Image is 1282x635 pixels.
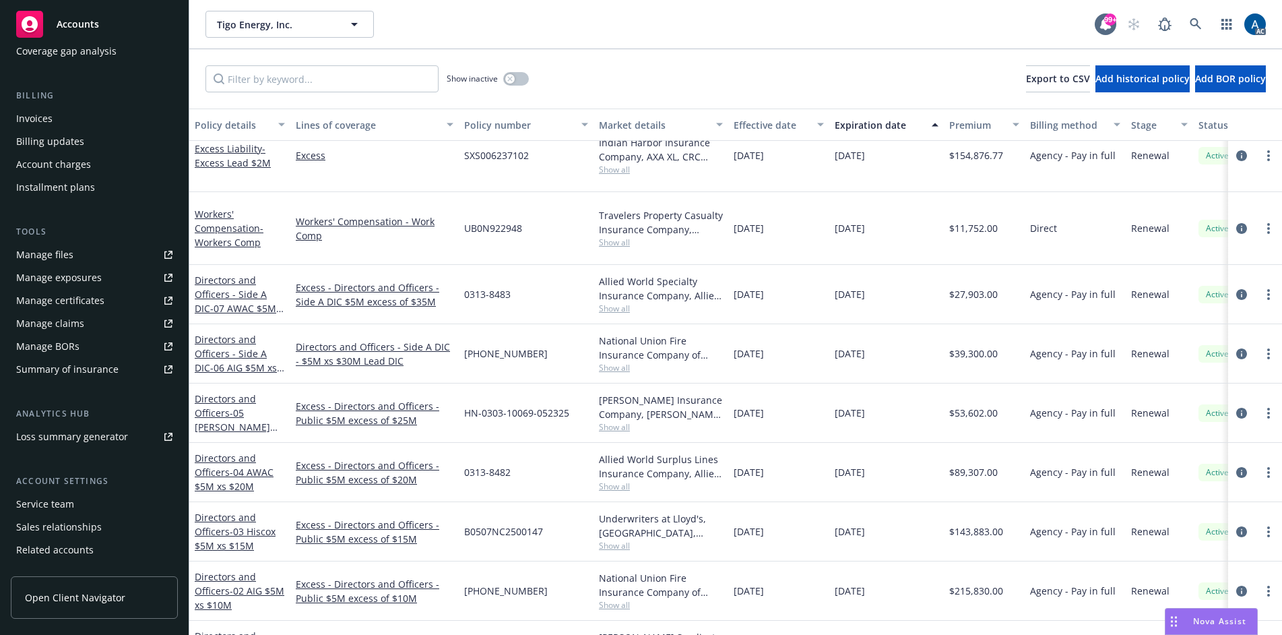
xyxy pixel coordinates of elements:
span: [DATE] [734,148,764,162]
a: more [1260,286,1277,303]
a: Manage BORs [11,336,178,357]
div: 99+ [1104,13,1116,26]
a: Directors and Officers [195,392,270,448]
span: Renewal [1131,221,1169,235]
span: [DATE] [734,584,764,598]
span: [DATE] [835,465,865,479]
span: [DATE] [835,584,865,598]
span: 0313-8483 [464,287,511,301]
div: Underwriters at Lloyd's, [GEOGRAPHIC_DATA], [PERSON_NAME] of [GEOGRAPHIC_DATA], Price Forbes & Pa... [599,512,723,540]
button: Stage [1126,109,1193,141]
span: Renewal [1131,465,1169,479]
button: Policy number [459,109,594,141]
a: more [1260,220,1277,237]
span: Show all [599,421,723,433]
span: Show all [599,540,723,551]
button: Nova Assist [1165,608,1258,635]
span: - 05 [PERSON_NAME] $5M xs $25M [195,406,278,448]
a: Coverage gap analysis [11,40,178,62]
span: Add BOR policy [1195,72,1266,85]
span: Agency - Pay in full [1030,148,1116,162]
a: Manage files [11,244,178,266]
span: Agency - Pay in full [1030,406,1116,420]
span: Accounts [57,19,99,30]
div: Coverage gap analysis [16,40,117,62]
a: Excess - Directors and Officers - Public $5M excess of $10M [296,577,453,605]
button: Premium [944,109,1025,141]
span: Renewal [1131,406,1169,420]
a: Directors and Officers - Side A DIC [195,333,277,388]
button: Export to CSV [1026,65,1090,92]
a: Excess - Directors and Officers - Public $5M excess of $25M [296,399,453,427]
button: Market details [594,109,728,141]
span: [DATE] [835,406,865,420]
a: circleInformation [1233,286,1250,303]
span: Active [1204,466,1231,479]
a: circleInformation [1233,220,1250,237]
span: SXS006237102 [464,148,529,162]
span: $143,883.00 [949,524,1003,539]
div: Stage [1131,118,1173,132]
span: Renewal [1131,287,1169,301]
a: Excess - Directors and Officers - Public $5M excess of $15M [296,518,453,546]
a: Accounts [11,5,178,43]
div: [PERSON_NAME] Insurance Company, [PERSON_NAME] Insurance Group [599,393,723,421]
span: - 07 AWAC $5M xs $35M Excess [195,302,284,329]
span: $11,752.00 [949,221,998,235]
a: Workers' Compensation [195,208,263,249]
span: Show all [599,303,723,314]
div: Related accounts [16,539,94,561]
span: - 04 AWAC $5M xs $20M [195,466,274,493]
div: Drag to move [1165,609,1182,634]
span: Show all [599,237,723,248]
span: Show all [599,481,723,492]
div: Account charges [16,154,91,175]
span: Show all [599,362,723,373]
span: Active [1204,585,1231,597]
span: Tigo Energy, Inc. [217,18,333,32]
button: Expiration date [829,109,944,141]
span: Show all [599,599,723,611]
a: Account charges [11,154,178,175]
a: more [1260,583,1277,599]
span: [DATE] [835,221,865,235]
span: Renewal [1131,346,1169,361]
a: circleInformation [1233,346,1250,362]
div: Manage files [16,244,73,266]
a: Service team [11,493,178,515]
div: Allied World Surplus Lines Insurance Company, Allied World Assurance Company (AWAC) [599,452,723,481]
div: Manage certificates [16,290,104,311]
div: Installment plans [16,177,95,198]
span: Active [1204,289,1231,301]
span: Export to CSV [1026,72,1090,85]
a: Related accounts [11,539,178,561]
a: Excess - Directors and Officers - Side A DIC $5M excess of $35M [296,280,453,309]
span: - 06 AIG $5M xs $30M Lead [195,361,284,388]
div: National Union Fire Insurance Company of [GEOGRAPHIC_DATA], [GEOGRAPHIC_DATA], AIG [599,571,723,599]
span: Show all [599,164,723,175]
a: Directors and Officers [195,452,274,493]
div: Lines of coverage [296,118,439,132]
a: circleInformation [1233,405,1250,421]
div: Policy number [464,118,573,132]
a: Manage claims [11,313,178,334]
span: Open Client Navigator [25,591,125,605]
a: Excess Liability [195,142,271,169]
div: Manage claims [16,313,84,334]
div: Manage exposures [16,267,102,289]
a: Invoices [11,108,178,129]
span: [DATE] [734,406,764,420]
span: $154,876.77 [949,148,1003,162]
span: Active [1204,407,1231,419]
a: circleInformation [1233,148,1250,164]
span: 0313-8482 [464,465,511,479]
span: - Excess Lead $2M [195,142,271,169]
div: Summary of insurance [16,359,119,380]
div: Sales relationships [16,516,102,538]
span: Agency - Pay in full [1030,287,1116,301]
span: [DATE] [734,465,764,479]
a: Excess - Directors and Officers - Public $5M excess of $20M [296,458,453,487]
div: Loss summary generator [16,426,128,448]
button: Effective date [728,109,829,141]
div: Market details [599,118,708,132]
